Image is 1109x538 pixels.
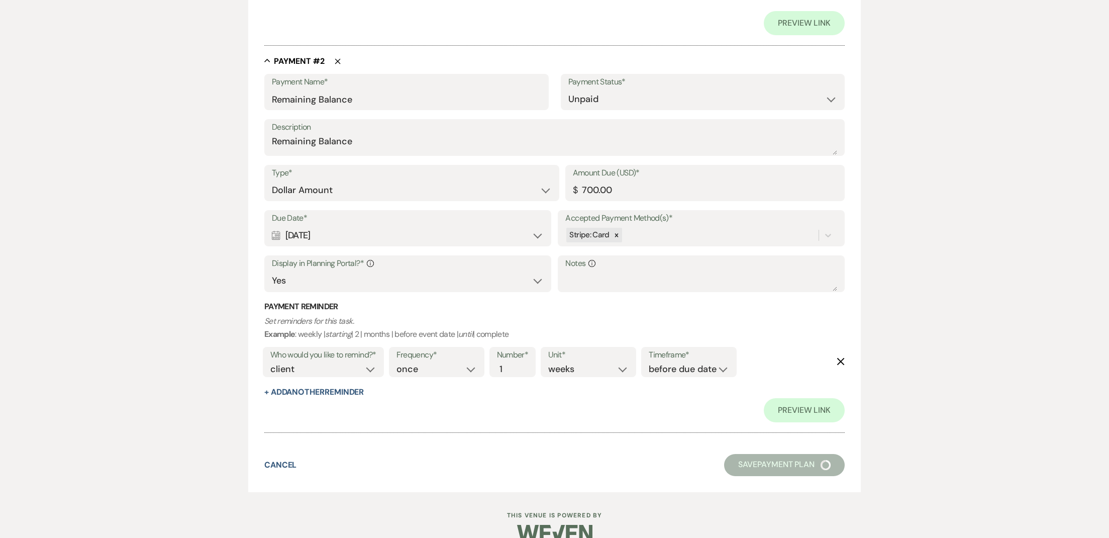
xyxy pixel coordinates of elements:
[764,11,845,35] a: Preview Link
[569,230,609,240] span: Stripe: Card
[458,329,473,339] i: until
[821,460,831,470] img: loading spinner
[565,211,837,226] label: Accepted Payment Method(s)*
[264,461,297,469] button: Cancel
[764,398,845,422] a: Preview Link
[724,454,845,476] button: SavePayment Plan
[272,226,544,245] div: [DATE]
[274,56,325,67] h5: Payment # 2
[264,301,845,312] h3: Payment Reminder
[270,348,376,363] label: Who would you like to remind?*
[548,348,629,363] label: Unit*
[272,135,837,155] textarea: Remaining Balance
[264,329,295,339] b: Example
[573,184,577,197] div: $
[264,315,845,340] p: : weekly | | 2 | months | before event date | | complete
[272,120,837,135] label: Description
[649,348,729,363] label: Timeframe*
[264,56,325,66] button: Payment #2
[497,348,529,363] label: Number*
[565,256,837,271] label: Notes
[272,211,544,226] label: Due Date*
[396,348,477,363] label: Frequency*
[568,75,838,89] label: Payment Status*
[264,316,354,326] i: Set reminders for this task.
[272,166,552,181] label: Type*
[272,75,541,89] label: Payment Name*
[573,166,838,181] label: Amount Due (USD)*
[325,329,351,339] i: starting
[272,256,544,271] label: Display in Planning Portal?*
[264,388,364,396] button: + AddAnotherReminder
